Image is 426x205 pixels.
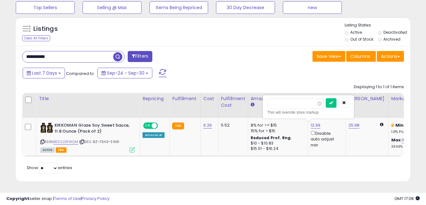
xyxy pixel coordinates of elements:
[40,122,135,152] div: ASIN:
[216,1,275,14] button: 30 Day Decrease
[32,70,57,76] span: Last 7 Days
[251,128,303,134] div: 15% for > $15
[383,37,400,42] label: Archived
[402,137,415,143] a: 164.58
[394,196,420,202] span: 2025-10-8 17:08 GMT
[350,53,370,60] span: Columns
[311,130,341,148] div: Disable auto adjust min
[395,122,405,128] b: Min:
[82,196,109,202] a: Privacy Policy
[6,196,29,202] strong: Copyright
[221,122,243,128] div: 5.52
[6,196,109,202] div: seller snap | |
[39,95,137,102] div: Title
[172,122,184,129] small: FBA
[143,95,167,102] div: Repricing
[251,122,303,128] div: 8% for <= $15
[377,51,404,62] button: Actions
[149,1,208,14] button: Items Being Repriced
[53,139,78,145] a: B0DS2XFWQM
[251,95,305,102] div: Amazon Fees
[54,196,81,202] a: Terms of Use
[311,122,321,128] a: 12.99
[97,68,152,78] button: Sep-24 - Sep-30
[23,68,65,78] button: Last 7 Days
[56,147,67,153] span: FBA
[83,1,142,14] button: Selling @ Max
[27,165,72,171] span: Show: entries
[350,30,362,35] label: Active
[143,132,165,138] div: Amazon AI
[79,139,119,144] span: | SKU: 8Z-F5H3-59KK
[221,95,245,109] div: Fulfillment Cost
[203,122,212,128] a: 6.26
[383,30,407,35] label: Deactivated
[348,95,386,102] div: [PERSON_NAME]
[203,95,216,102] div: Cost
[346,51,376,62] button: Columns
[40,147,55,153] span: All listings currently available for purchase on Amazon
[40,122,53,133] img: 51wBExEiYCL._SL40_.jpg
[251,135,292,140] b: Reduced Prof. Rng.
[55,122,131,136] b: KIKKOMAN Glaze Soy Sweet Sauce, 11.8 Ounce (Pack of 2)
[312,51,345,62] button: Save View
[391,123,394,127] i: This overrides the store level min markup for this listing
[144,123,152,128] span: ON
[33,25,58,33] h5: Listings
[16,1,75,14] button: Top Sellers
[157,123,167,128] span: OFF
[391,137,402,143] b: Max:
[66,71,95,77] span: Compared to:
[348,122,360,128] a: 25.98
[251,102,254,108] small: Amazon Fees.
[345,22,410,28] p: Listing States:
[283,1,342,14] button: new
[172,95,198,102] div: Fulfillment
[251,141,303,146] div: $10 - $10.83
[350,37,373,42] label: Out of Stock
[267,109,349,116] div: This will override store markup
[251,146,303,151] div: $15.01 - $16.24
[128,51,152,62] button: Filters
[354,84,404,90] div: Displaying 1 to 1 of 1 items
[107,70,144,76] span: Sep-24 - Sep-30
[22,35,50,41] div: Clear All Filters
